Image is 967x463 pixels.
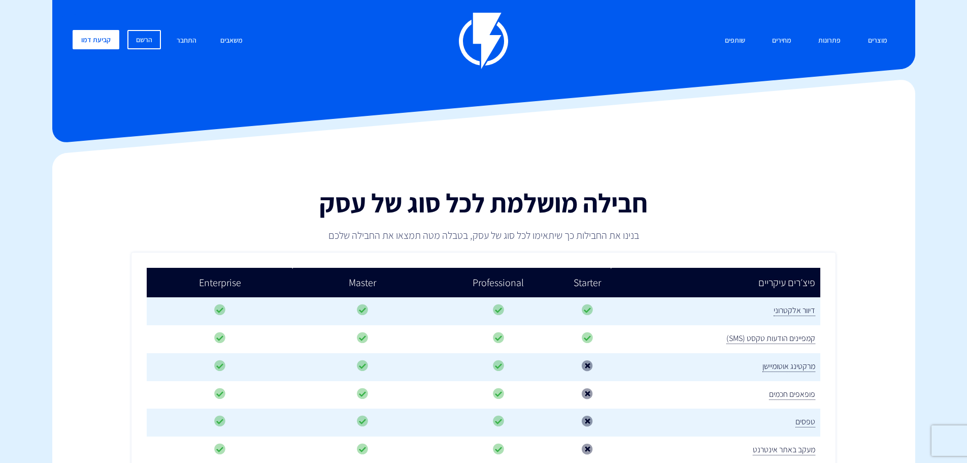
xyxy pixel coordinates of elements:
span: פופאפים חכמים [769,389,815,400]
a: מוצרים [860,30,895,52]
p: בנינו את החבילות כך שיתאימו לכל סוג של עסק, בטבלה מטה תמצאו את החבילה שלכם [209,228,758,242]
h1: חבילה מושלמת לכל סוג של עסק [209,189,758,218]
span: מרקטינג אוטומיישן [762,361,815,372]
a: משאבים [213,30,250,52]
span: טפסים [795,416,815,427]
td: Professional [432,268,564,298]
a: מחירים [764,30,799,52]
span: מעקב באתר אינטרנט [753,444,815,455]
td: Starter [564,268,611,298]
td: פיצ׳רים עיקריים [611,268,820,298]
span: דיוור אלקטרוני [774,305,815,316]
span: קמפיינים הודעות טקסט (SMS) [726,333,815,344]
td: Enterprise [147,268,293,298]
a: קביעת דמו [73,30,119,49]
a: פתרונות [811,30,848,52]
a: התחבר [169,30,204,52]
a: הרשם [127,30,161,49]
td: Master [293,268,432,298]
a: שותפים [717,30,753,52]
